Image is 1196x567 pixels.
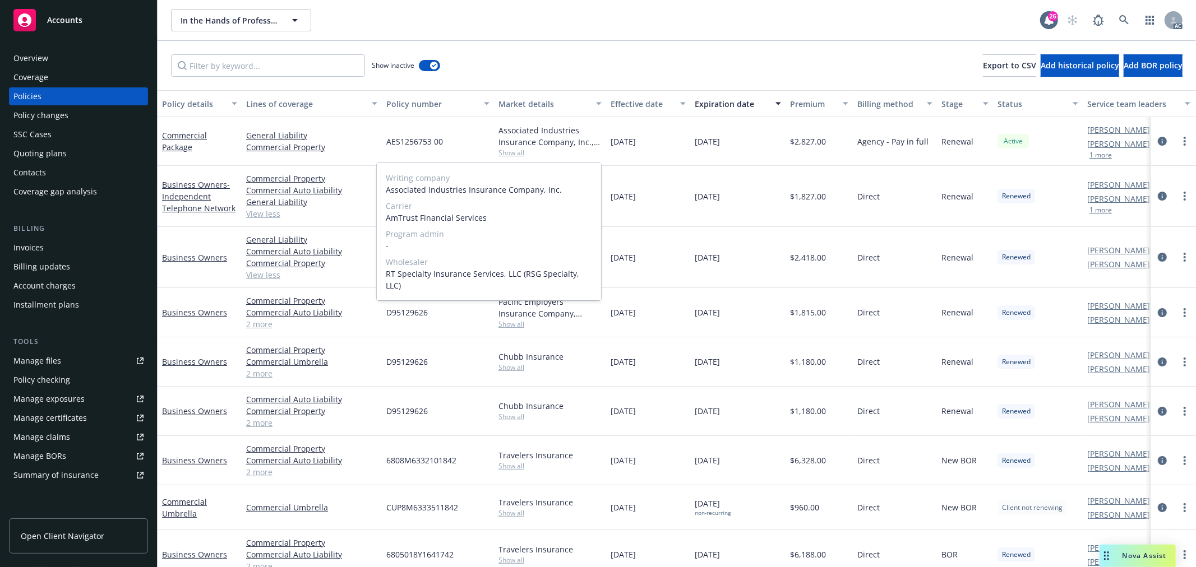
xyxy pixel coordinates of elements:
[1002,308,1031,318] span: Renewed
[1139,9,1161,31] a: Switch app
[1178,189,1192,203] a: more
[246,443,377,454] a: Commercial Property
[386,501,458,513] span: CUP8M6333511842
[695,498,731,517] span: [DATE]
[9,506,148,518] div: Analytics hub
[9,239,148,257] a: Invoices
[1087,138,1150,150] a: [PERSON_NAME]
[498,508,602,518] span: Show all
[246,306,377,318] a: Commercial Auto Liability
[983,54,1036,77] button: Export to CSV
[857,454,880,466] span: Direct
[246,129,377,141] a: General Liability
[162,406,227,416] a: Business Owners
[695,98,769,110] div: Expiration date
[246,466,377,478] a: 2 more
[611,405,636,417] span: [DATE]
[695,190,720,202] span: [DATE]
[246,368,377,379] a: 2 more
[13,352,61,370] div: Manage files
[941,190,973,202] span: Renewal
[246,549,377,560] a: Commercial Auto Liability
[162,179,235,213] span: - Independent Telephone Network
[1041,60,1119,71] span: Add historical policy
[1178,501,1192,514] a: more
[498,412,602,421] span: Show all
[13,239,44,257] div: Invoices
[611,98,673,110] div: Effective date
[611,454,636,466] span: [DATE]
[246,295,377,306] a: Commercial Property
[246,344,377,356] a: Commercial Property
[790,549,826,560] span: $6,188.00
[386,212,592,224] span: AmTrust Financial Services
[937,90,993,117] button: Stage
[162,356,227,367] a: Business Owners
[386,549,454,560] span: 6805018Y1641742
[246,537,377,549] a: Commercial Property
[1083,90,1195,117] button: Service team leaders
[1087,300,1150,312] a: [PERSON_NAME]
[386,136,443,147] span: AES1256753 00
[13,49,48,67] div: Overview
[695,405,720,417] span: [DATE]
[9,277,148,295] a: Account charges
[9,447,148,465] a: Manage BORs
[1087,314,1150,326] a: [PERSON_NAME]
[611,549,636,560] span: [DATE]
[9,428,148,446] a: Manage claims
[498,496,602,508] div: Travelers Insurance
[1178,355,1192,369] a: more
[246,405,377,417] a: Commercial Property
[790,190,826,202] span: $1,827.00
[13,106,68,124] div: Policy changes
[1123,551,1167,560] span: Nova Assist
[13,183,97,201] div: Coverage gap analysis
[9,296,148,314] a: Installment plans
[1100,545,1114,567] div: Drag to move
[695,252,720,263] span: [DATE]
[386,256,592,268] span: Wholesaler
[786,90,853,117] button: Premium
[857,405,880,417] span: Direct
[1156,454,1169,467] a: circleInformation
[372,61,414,70] span: Show inactive
[1124,54,1183,77] button: Add BOR policy
[1041,54,1119,77] button: Add historical policy
[162,496,207,519] a: Commercial Umbrella
[853,90,937,117] button: Billing method
[246,454,377,466] a: Commercial Auto Liability
[857,549,880,560] span: Direct
[246,245,377,257] a: Commercial Auto Liability
[13,447,66,465] div: Manage BORs
[1178,250,1192,264] a: more
[246,257,377,269] a: Commercial Property
[1089,152,1112,159] button: 1 more
[611,190,636,202] span: [DATE]
[498,362,602,372] span: Show all
[242,90,382,117] button: Lines of coverage
[13,371,70,389] div: Policy checking
[941,252,973,263] span: Renewal
[606,90,690,117] button: Effective date
[162,252,227,263] a: Business Owners
[494,90,606,117] button: Market details
[1100,545,1176,567] button: Nova Assist
[1087,9,1110,31] a: Report a Bug
[857,306,880,318] span: Direct
[9,352,148,370] a: Manage files
[246,318,377,330] a: 2 more
[1087,98,1178,110] div: Service team leaders
[611,501,636,513] span: [DATE]
[9,223,148,234] div: Billing
[611,306,636,318] span: [DATE]
[695,306,720,318] span: [DATE]
[1087,124,1150,136] a: [PERSON_NAME]
[1087,179,1150,190] a: [PERSON_NAME]
[382,90,494,117] button: Policy number
[1087,542,1150,554] a: [PERSON_NAME]
[1002,550,1031,560] span: Renewed
[386,200,592,212] span: Carrier
[386,228,592,240] span: Program admin
[1002,136,1024,146] span: Active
